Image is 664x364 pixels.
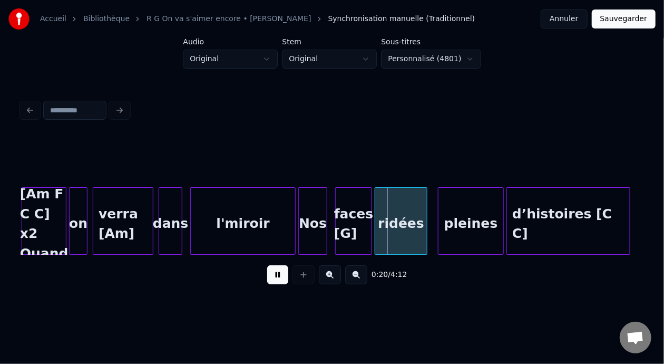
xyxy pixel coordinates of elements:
[541,9,587,28] button: Annuler
[372,270,397,280] div: /
[620,322,651,353] a: Ouvrir le chat
[328,14,475,24] span: Synchronisation manuelle (Traditionnel)
[147,14,311,24] a: R G On va s'aimer encore • [PERSON_NAME]
[592,9,656,28] button: Sauvegarder
[83,14,130,24] a: Bibliothèque
[40,14,475,24] nav: breadcrumb
[381,38,481,45] label: Sous-titres
[282,38,377,45] label: Stem
[8,8,30,30] img: youka
[372,270,388,280] span: 0:20
[390,270,407,280] span: 4:12
[40,14,66,24] a: Accueil
[183,38,278,45] label: Audio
